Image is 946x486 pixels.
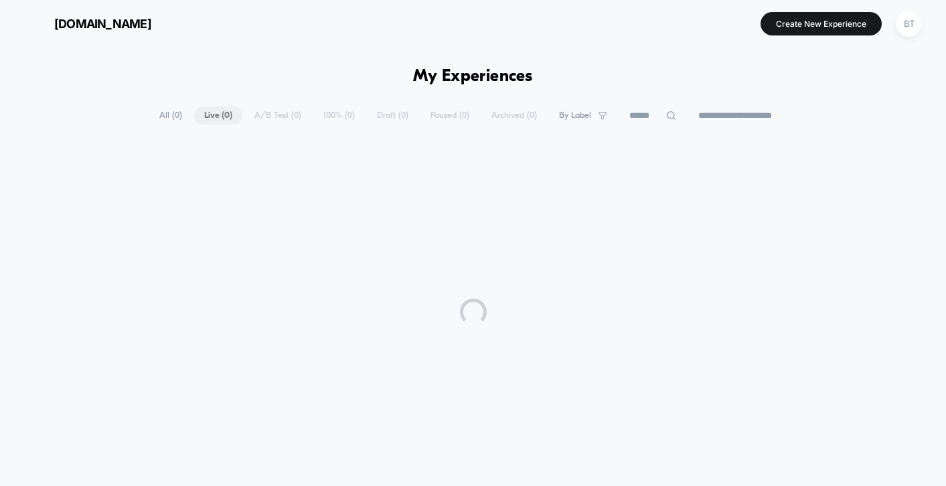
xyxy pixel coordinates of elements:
[20,13,155,34] button: [DOMAIN_NAME]
[892,10,926,37] button: BT
[761,12,882,35] button: Create New Experience
[896,11,922,37] div: BT
[559,110,591,120] span: By Label
[149,106,192,125] span: All ( 0 )
[413,67,533,86] h1: My Experiences
[54,17,151,31] span: [DOMAIN_NAME]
